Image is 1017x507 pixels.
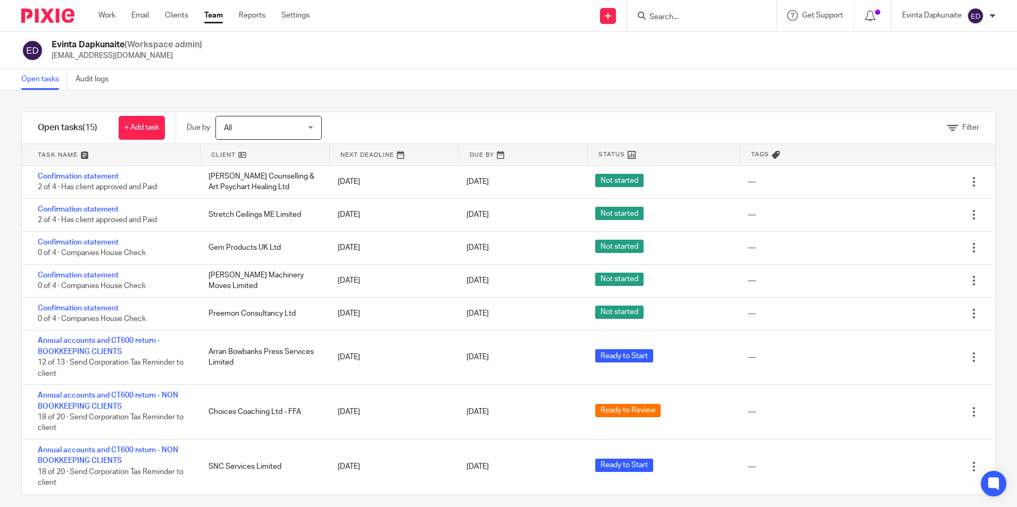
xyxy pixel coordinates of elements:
div: [DATE] [327,171,456,192]
a: Confirmation statement [38,173,119,180]
h2: Evinta Dapkunaite [52,39,202,50]
div: SNC Services Limited [198,456,327,477]
a: Reports [239,10,265,21]
span: 0 of 4 · Companies House Check [38,282,146,290]
div: [DATE] [327,237,456,258]
p: Evinta Dapkunaite [902,10,962,21]
div: [PERSON_NAME] Machinery Moves Limited [198,265,327,297]
span: (15) [82,123,97,132]
a: Confirmation statement [38,305,119,312]
div: Arran Bowbanks Press Services Limited [198,341,327,374]
span: Not started [595,273,644,286]
span: 0 of 4 · Companies House Check [38,315,146,323]
a: Annual accounts and CT600 return - BOOKKEEPING CLIENTS [38,337,160,355]
a: Audit logs [76,69,116,90]
div: --- [748,275,756,286]
span: [DATE] [466,310,489,317]
div: --- [748,407,756,417]
div: [DATE] [327,456,456,477]
span: 18 of 20 · Send Corporation Tax Reminder to client [38,468,184,487]
a: Confirmation statement [38,206,119,213]
span: Not started [595,174,644,187]
a: Team [204,10,223,21]
a: Email [131,10,149,21]
span: Not started [595,306,644,319]
span: Not started [595,207,644,220]
span: Not started [595,240,644,253]
span: 0 of 4 · Companies House Check [38,249,146,257]
span: 2 of 4 · Has client approved and Paid [38,216,157,224]
div: Stretch Ceilings ME Limited [198,204,327,225]
div: [DATE] [327,303,456,324]
span: [DATE] [466,244,489,251]
div: Gem Products UK Ltd [198,237,327,258]
div: [PERSON_NAME] Counselling & Art Psychart Healing Ltd [198,166,327,198]
span: [DATE] [466,408,489,416]
div: --- [748,461,756,472]
div: [DATE] [327,401,456,422]
span: [DATE] [466,211,489,218]
span: [DATE] [466,178,489,185]
span: Tags [751,150,769,159]
div: --- [748,308,756,319]
a: Clients [165,10,188,21]
span: [DATE] [466,277,489,284]
img: svg%3E [967,7,984,24]
a: Confirmation statement [38,239,119,246]
span: [DATE] [466,353,489,361]
p: [EMAIL_ADDRESS][DOMAIN_NAME] [52,50,202,61]
div: [DATE] [327,204,456,225]
a: Open tasks [21,69,68,90]
a: Settings [281,10,310,21]
h1: Open tasks [38,122,97,133]
span: All [224,124,232,132]
span: Ready to Start [595,459,653,472]
span: Ready to Start [595,349,653,362]
span: Get Support [802,12,843,19]
div: [DATE] [327,270,456,291]
a: Annual accounts and CT600 return - NON BOOKKEEPING CLIENTS [38,446,178,464]
div: [DATE] [327,347,456,368]
img: svg%3E [21,39,44,62]
span: 12 of 13 · Send Corporation Tax Reminder to client [38,359,184,377]
span: 18 of 20 · Send Corporation Tax Reminder to client [38,413,184,432]
img: Pixie [21,9,74,23]
a: + Add task [119,116,165,140]
a: Annual accounts and CT600 return - NON BOOKKEEPING CLIENTS [38,392,178,410]
p: Due by [187,122,210,133]
span: Filter [962,124,979,131]
span: (Workspace admin) [124,40,202,49]
a: Work [98,10,115,21]
span: [DATE] [466,463,489,470]
span: 2 of 4 · Has client approved and Paid [38,184,157,191]
div: --- [748,242,756,253]
div: --- [748,209,756,220]
div: --- [748,352,756,362]
span: Status [598,150,625,159]
div: Choices Coaching Ltd - FFA [198,401,327,422]
div: --- [748,176,756,187]
a: Confirmation statement [38,272,119,279]
span: Ready to Review [595,404,661,417]
input: Search [648,13,744,22]
div: Preemon Consultancy Ltd [198,303,327,324]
